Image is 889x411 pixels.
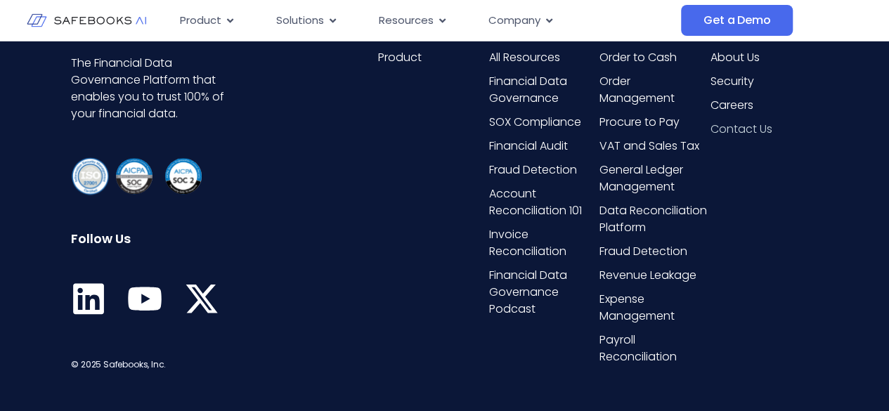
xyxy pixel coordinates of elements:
span: Get a Demo [703,13,770,27]
span: Contact Us [710,121,772,138]
a: Order to Cash [599,49,707,66]
span: SOX Compliance [489,114,581,131]
a: All Resources [489,49,597,66]
a: Financial Audit [489,138,597,155]
span: Revenue Leakage [599,267,696,284]
a: Contact Us [710,121,817,138]
div: Menu Toggle [169,7,681,34]
span: Product [378,49,422,66]
a: SOX Compliance [489,114,597,131]
a: Product [378,49,486,66]
a: VAT and Sales Tax [599,138,707,155]
span: Fraud Detection [599,243,687,260]
a: Payroll Reconciliation [599,332,707,365]
a: Get a Demo [681,5,793,36]
a: About Us [710,49,817,66]
span: Resources [379,13,434,29]
a: Security [710,73,817,90]
a: Invoice Reconciliation [489,226,597,260]
a: Revenue Leakage [599,267,707,284]
span: Financial Audit [489,138,568,155]
nav: Menu [169,7,681,34]
a: Financial Data Governance [489,73,597,107]
a: Expense Management [599,291,707,325]
span: Order to Cash [599,49,677,66]
span: Security [710,73,753,90]
a: Order Management [599,73,707,107]
span: Product [180,13,221,29]
a: General Ledger Management [599,162,707,195]
a: Account Reconciliation 101 [489,185,597,219]
a: Fraud Detection [599,243,707,260]
span: Company [488,13,540,29]
a: Careers [710,97,817,114]
span: About Us [710,49,759,66]
a: Procure to Pay [599,114,707,131]
span: All Resources [489,49,560,66]
span: Fraud Detection [489,162,577,178]
p: The Financial Data Governance Platform that enables you to trust 100% of your financial data. [71,55,226,122]
span: VAT and Sales Tax [599,138,699,155]
h6: Follow Us [71,231,226,247]
a: Fraud Detection [489,162,597,178]
a: Data Reconciliation Platform [599,202,707,236]
span: Procure to Pay [599,114,680,131]
span: Careers [710,97,753,114]
span: Solutions [276,13,324,29]
span: © 2025 Safebooks, Inc. [71,358,166,370]
a: Financial Data Governance Podcast [489,267,597,318]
